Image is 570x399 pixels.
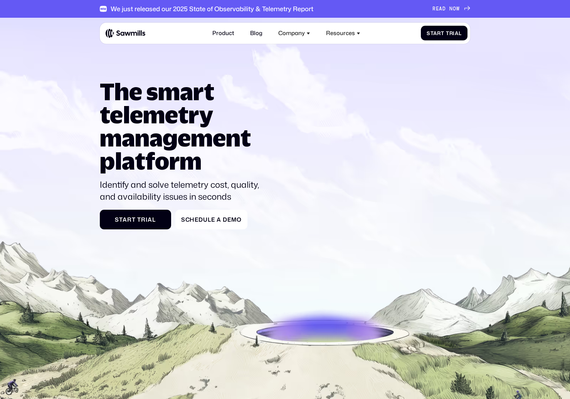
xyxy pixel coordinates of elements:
a: Blog [246,25,267,41]
div: Resources [326,30,355,37]
a: Start Trial [100,210,171,229]
a: Product [208,25,239,41]
p: Identify and solve telemetry cost, quality, and availability issues in seconds [100,178,265,202]
div: READ NOW [432,6,460,12]
div: Company [278,30,305,37]
div: Start Trial [427,30,462,36]
div: We just released our 2025 State of Observability & Telemetry Report [111,5,313,13]
a: Start Trial [421,26,467,40]
a: Schedule a Demo [175,210,247,229]
h1: The smart telemetry management platform [100,80,265,172]
div: Schedule a Demo [181,216,242,223]
div: Start Trial [106,216,165,223]
a: READ NOW [432,6,470,12]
